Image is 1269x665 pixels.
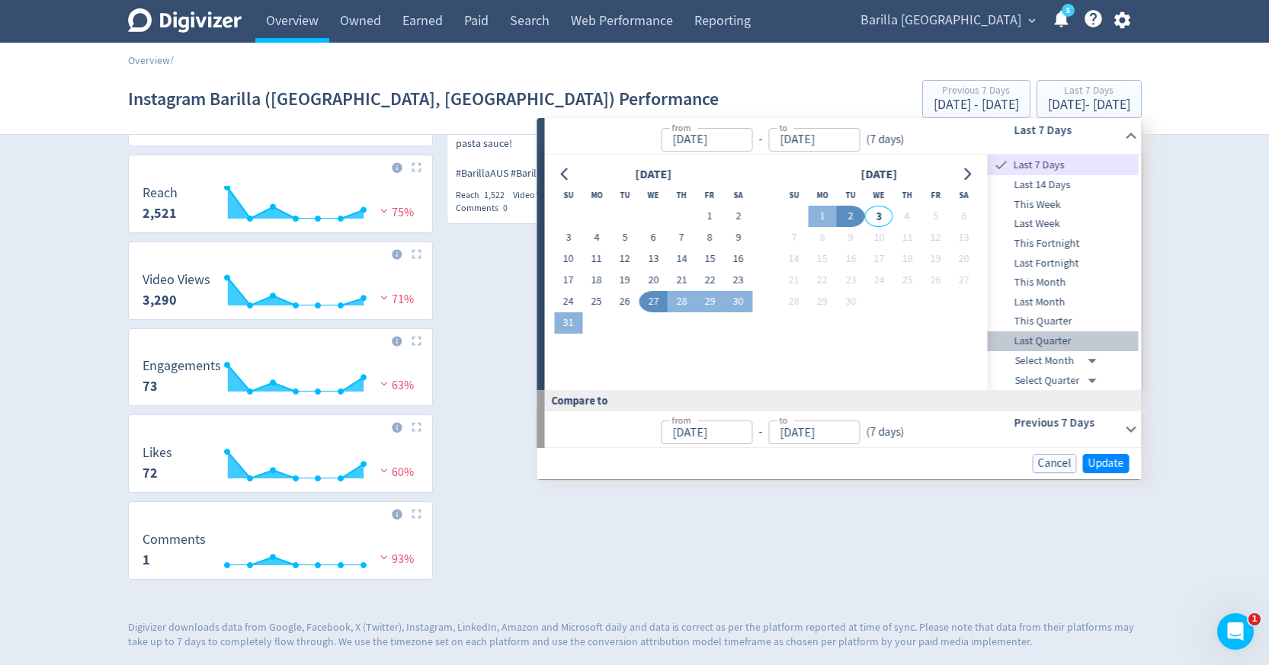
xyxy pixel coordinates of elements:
[582,227,610,248] button: 4
[582,270,610,291] button: 18
[135,273,426,313] svg: Video Views 3,290
[837,270,865,291] button: 23
[779,121,787,134] label: to
[988,313,1139,330] span: This Quarter
[780,270,808,291] button: 21
[837,206,865,227] button: 2
[696,270,724,291] button: 22
[537,390,1142,411] div: Compare to
[837,291,865,312] button: 30
[456,202,516,215] div: Comments
[128,75,719,123] h1: Instagram Barilla ([GEOGRAPHIC_DATA], [GEOGRAPHIC_DATA]) Performance
[128,53,170,67] a: Overview
[668,270,696,291] button: 21
[808,270,836,291] button: 22
[170,53,174,67] span: /
[893,206,921,227] button: 4
[808,227,836,248] button: 8
[143,184,178,202] dt: Reach
[860,131,910,149] div: ( 7 days )
[412,336,421,346] img: Placeholder
[377,292,392,303] img: negative-performance.svg
[696,206,724,227] button: 1
[554,184,582,206] th: Sunday
[377,205,414,220] span: 75%
[128,620,1142,650] p: Digivizer downloads data from Google, Facebook, X (Twitter), Instagram, LinkedIn, Amazon and Micr...
[671,414,691,427] label: from
[377,378,392,389] img: negative-performance.svg
[610,227,639,248] button: 5
[610,184,639,206] th: Tuesday
[950,270,978,291] button: 27
[956,164,978,185] button: Go to next month
[639,227,668,248] button: 6
[456,189,513,202] div: Reach
[1011,157,1139,174] span: Last 7 Days
[988,155,1139,390] nav: presets
[696,184,724,206] th: Friday
[1025,14,1039,27] span: expand_more
[724,248,752,270] button: 16
[143,291,177,309] strong: 3,290
[671,121,691,134] label: from
[724,206,752,227] button: 2
[610,248,639,270] button: 12
[582,291,610,312] button: 25
[143,464,158,482] strong: 72
[1038,458,1072,469] span: Cancel
[135,532,426,573] svg: Comments 1
[639,248,668,270] button: 13
[865,227,893,248] button: 10
[988,197,1139,213] span: This Week
[893,227,921,248] button: 11
[837,227,865,248] button: 9
[1248,613,1261,625] span: 1
[639,291,668,312] button: 27
[780,248,808,270] button: 14
[1014,121,1118,139] h6: Last 7 Days
[1062,4,1075,17] a: 5
[377,552,392,563] img: negative-performance.svg
[865,270,893,291] button: 24
[143,204,177,222] strong: 2,521
[143,271,210,289] dt: Video Views
[837,184,865,206] th: Tuesday
[545,411,1142,448] div: from-to(7 days)Previous 7 Days
[513,189,592,202] div: Video Views
[988,155,1139,175] div: Last 7 Days
[135,446,426,486] svg: Likes 72
[988,294,1139,311] span: Last Month
[724,270,752,291] button: 23
[921,206,950,227] button: 5
[554,270,582,291] button: 17
[921,184,950,206] th: Friday
[934,98,1019,112] div: [DATE] - [DATE]
[143,357,221,375] dt: Engagements
[1014,414,1118,432] h6: Previous 7 Days
[934,85,1019,98] div: Previous 7 Days
[377,205,392,216] img: negative-performance.svg
[752,131,768,149] div: -
[696,248,724,270] button: 15
[412,422,421,432] img: Placeholder
[484,189,505,201] span: 1,522
[1015,351,1103,371] div: Select Month
[837,248,865,270] button: 16
[780,291,808,312] button: 28
[921,270,950,291] button: 26
[780,227,808,248] button: 7
[696,291,724,312] button: 29
[988,274,1139,291] span: This Month
[1217,613,1254,650] iframe: Intercom live chat
[143,531,206,548] dt: Comments
[988,175,1139,195] div: Last 14 Days
[696,227,724,248] button: 8
[377,465,414,480] span: 60%
[582,248,610,270] button: 11
[860,424,904,441] div: ( 7 days )
[988,331,1139,351] div: Last Quarter
[950,248,978,270] button: 20
[554,291,582,312] button: 24
[724,227,752,248] button: 9
[988,255,1139,272] span: Last Fortnight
